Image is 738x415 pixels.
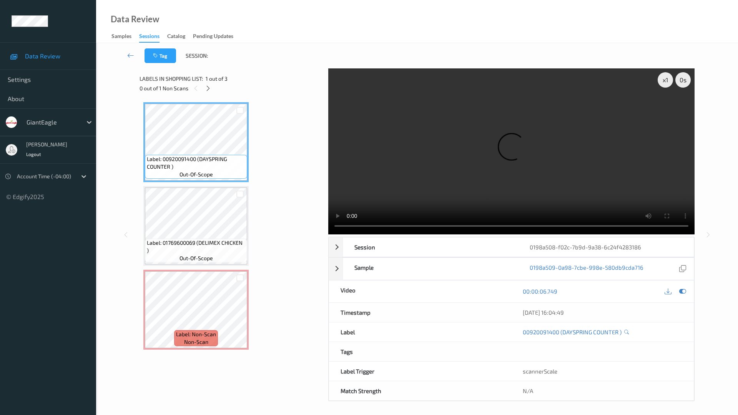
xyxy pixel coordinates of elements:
div: 0198a508-f02c-7b9d-9a38-6c24f4283186 [518,237,694,257]
div: Match Strength [329,381,512,400]
div: Sample0198a509-0a98-7cbe-998e-580db9cda716 [329,257,694,280]
div: Samples [111,32,131,42]
div: Timestamp [329,303,512,322]
span: Labels in shopping list: [140,75,203,83]
div: Sample [343,258,519,280]
a: Sessions [139,31,167,43]
a: 00920091400 (DAYSPRING COUNTER ) [523,328,622,336]
div: Session0198a508-f02c-7b9d-9a38-6c24f4283186 [329,237,694,257]
a: 00:00:06.749 [523,287,557,295]
span: out-of-scope [180,171,213,178]
div: scannerScale [511,362,694,381]
div: Video [329,281,512,302]
a: Samples [111,31,139,42]
span: Session: [186,52,208,60]
div: Pending Updates [193,32,233,42]
span: non-scan [184,338,208,346]
div: [DATE] 16:04:49 [523,309,682,316]
a: 0198a509-0a98-7cbe-998e-580db9cda716 [530,264,643,274]
div: Sessions [139,32,160,43]
div: Session [343,237,519,257]
button: Tag [145,48,176,63]
span: 1 out of 3 [206,75,228,83]
div: Catalog [167,32,185,42]
span: out-of-scope [180,254,213,262]
div: Data Review [111,15,159,23]
div: N/A [511,381,694,400]
div: Tags [329,342,512,361]
div: 0 s [675,72,691,88]
a: Catalog [167,31,193,42]
a: Pending Updates [193,31,241,42]
div: Label Trigger [329,362,512,381]
div: Label [329,322,512,342]
span: Label: Non-Scan [176,330,216,338]
div: 0 out of 1 Non Scans [140,83,323,93]
span: Label: 01769600069 (DELIMEX CHICKEN ) [147,239,245,254]
span: Label: 00920091400 (DAYSPRING COUNTER ) [147,155,245,171]
div: x 1 [658,72,673,88]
